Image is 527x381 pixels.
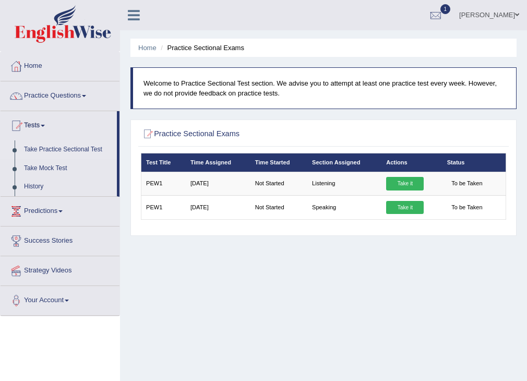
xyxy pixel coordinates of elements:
a: Home [138,44,157,52]
a: Take Practice Sectional Test [19,140,117,159]
td: Not Started [250,172,307,195]
a: History [19,177,117,196]
th: Actions [381,153,442,172]
th: Status [442,153,506,172]
th: Section Assigned [307,153,381,172]
td: Not Started [250,196,307,219]
a: Take Mock Test [19,159,117,178]
td: PEW1 [141,196,185,219]
a: Take it [386,177,424,190]
a: Take it [386,201,424,215]
a: Strategy Videos [1,256,119,282]
a: Success Stories [1,227,119,253]
a: Home [1,52,119,78]
th: Time Assigned [186,153,250,172]
span: 1 [440,4,451,14]
td: [DATE] [186,196,250,219]
td: Speaking [307,196,381,219]
a: Tests [1,111,117,137]
th: Test Title [141,153,185,172]
span: To be Taken [447,201,487,215]
a: Your Account [1,286,119,312]
td: [DATE] [186,172,250,195]
p: Welcome to Practice Sectional Test section. We advise you to attempt at least one practice test e... [143,78,506,98]
th: Time Started [250,153,307,172]
td: Listening [307,172,381,195]
td: PEW1 [141,172,185,195]
span: To be Taken [447,177,487,190]
a: Predictions [1,197,119,223]
h2: Practice Sectional Exams [141,127,367,141]
a: Practice Questions [1,81,119,108]
li: Practice Sectional Exams [158,43,244,53]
